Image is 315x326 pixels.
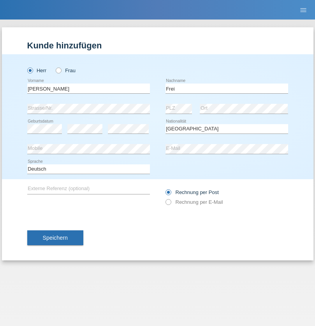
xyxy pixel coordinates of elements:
label: Rechnung per Post [165,189,219,195]
input: Herr [27,68,32,73]
input: Rechnung per E-Mail [165,199,171,209]
button: Speichern [27,230,83,245]
h1: Kunde hinzufügen [27,41,288,50]
label: Rechnung per E-Mail [165,199,223,205]
label: Herr [27,68,47,73]
input: Rechnung per Post [165,189,171,199]
a: menu [296,7,311,12]
label: Frau [56,68,76,73]
input: Frau [56,68,61,73]
span: Speichern [43,235,68,241]
i: menu [299,6,307,14]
